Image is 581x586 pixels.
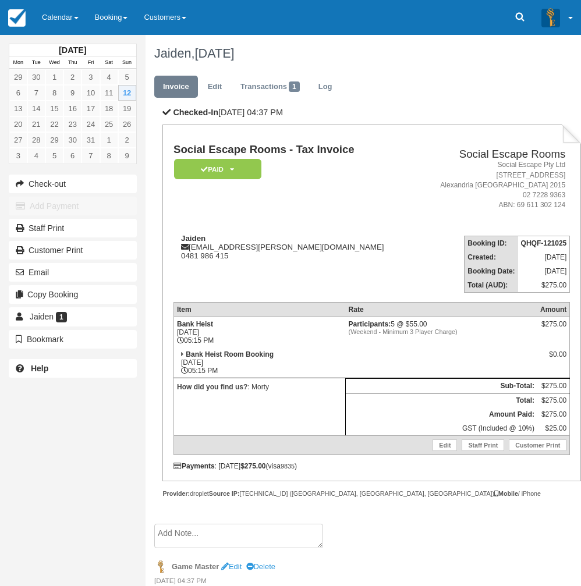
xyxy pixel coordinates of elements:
[9,69,27,85] a: 29
[346,303,537,317] th: Rate
[186,350,274,358] strong: Bank Heist Room Booking
[173,303,345,317] th: Item
[173,158,257,180] a: Paid
[27,69,45,85] a: 30
[27,85,45,101] a: 7
[9,359,137,378] a: Help
[518,250,570,264] td: [DATE]
[537,393,570,408] td: $275.00
[173,144,416,156] h1: Social Escape Rooms - Tax Invoice
[30,312,54,321] span: Jaiden
[172,562,219,571] strong: Game Master
[100,148,118,164] a: 8
[82,116,100,132] a: 24
[100,56,118,69] th: Sat
[540,350,566,368] div: $0.00
[541,8,560,27] img: A3
[31,364,48,373] b: Help
[181,234,206,243] strong: Jaiden
[232,76,309,98] a: Transactions1
[45,148,63,164] a: 5
[118,148,136,164] a: 9
[9,116,27,132] a: 20
[118,116,136,132] a: 26
[63,132,82,148] a: 30
[537,379,570,393] td: $275.00
[9,263,137,282] button: Email
[9,56,27,69] th: Mon
[540,320,566,338] div: $275.00
[118,56,136,69] th: Sun
[45,69,63,85] a: 1
[177,381,342,393] p: : Morty
[173,347,345,378] td: [DATE] 05:15 PM
[177,320,213,328] strong: Bank Heist
[509,439,566,451] a: Customer Print
[173,317,345,348] td: [DATE] 05:15 PM
[199,76,231,98] a: Edit
[9,132,27,148] a: 27
[537,303,570,317] th: Amount
[9,175,137,193] button: Check-out
[27,132,45,148] a: 28
[63,116,82,132] a: 23
[162,106,581,119] p: [DATE] 04:37 PM
[246,562,275,571] a: Delete
[162,490,190,497] strong: Provider:
[8,9,26,27] img: checkfront-main-nav-mini-logo.png
[465,250,518,264] th: Created:
[9,148,27,164] a: 3
[173,108,218,117] b: Checked-In
[465,278,518,293] th: Total (AUD):
[100,85,118,101] a: 11
[281,463,295,470] small: 9835
[174,159,261,179] em: Paid
[45,85,63,101] a: 8
[82,132,100,148] a: 31
[100,132,118,148] a: 1
[100,116,118,132] a: 25
[63,101,82,116] a: 16
[100,69,118,85] a: 4
[346,379,537,393] th: Sub-Total:
[537,407,570,421] td: $275.00
[27,148,45,164] a: 4
[154,76,198,98] a: Invoice
[118,132,136,148] a: 2
[420,148,566,161] h2: Social Escape Rooms
[9,197,137,215] button: Add Payment
[465,264,518,278] th: Booking Date:
[349,320,391,328] strong: Participants
[56,312,67,322] span: 1
[346,393,537,408] th: Total:
[63,85,82,101] a: 9
[45,101,63,116] a: 15
[27,56,45,69] th: Tue
[537,421,570,436] td: $25.00
[346,407,537,421] th: Amount Paid:
[462,439,504,451] a: Staff Print
[45,132,63,148] a: 29
[162,489,581,498] div: droplet [TECHNICAL_ID] ([GEOGRAPHIC_DATA], [GEOGRAPHIC_DATA], [GEOGRAPHIC_DATA]) / iPhone
[240,462,265,470] strong: $275.00
[9,219,137,237] a: Staff Print
[100,101,118,116] a: 18
[9,330,137,349] button: Bookmark
[9,85,27,101] a: 6
[82,69,100,85] a: 3
[118,101,136,116] a: 19
[9,101,27,116] a: 13
[173,234,416,260] div: [EMAIL_ADDRESS][PERSON_NAME][DOMAIN_NAME] 0481 986 415
[82,101,100,116] a: 17
[177,383,247,391] strong: How did you find us?
[195,46,235,61] span: [DATE]
[518,264,570,278] td: [DATE]
[27,116,45,132] a: 21
[521,239,567,247] strong: QHQF-121025
[45,116,63,132] a: 22
[118,85,136,101] a: 12
[82,148,100,164] a: 7
[9,241,137,260] a: Customer Print
[346,317,537,348] td: 5 @ $55.00
[173,462,215,470] strong: Payments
